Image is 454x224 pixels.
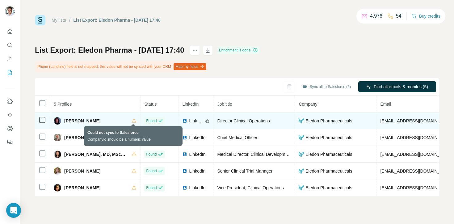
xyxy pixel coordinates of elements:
button: Feedback [5,137,15,148]
img: Surfe Logo [35,15,45,25]
img: company-logo [299,118,304,123]
span: Status [144,102,157,107]
span: [PERSON_NAME] [64,118,100,124]
span: Email [380,102,391,107]
img: company-logo [299,152,304,157]
span: [PERSON_NAME] [64,168,100,174]
span: LinkedIn [189,134,205,141]
span: [EMAIL_ADDRESS][DOMAIN_NAME] [380,152,453,157]
p: 54 [396,12,401,20]
h1: List Export: Eledon Pharma - [DATE] 17:40 [35,45,184,55]
img: company-logo [299,135,304,140]
img: Avatar [54,134,61,141]
span: Eledon Pharmaceuticals [305,151,352,157]
img: LinkedIn logo [182,169,187,173]
div: Open Intercom Messenger [6,203,21,218]
span: Company [299,102,317,107]
span: Eledon Pharmaceuticals [305,185,352,191]
span: LinkedIn [182,102,199,107]
span: Job title [217,102,232,107]
button: Use Surfe on LinkedIn [5,96,15,107]
a: My lists [52,18,66,23]
button: Dashboard [5,123,15,134]
button: Find all emails & mobiles (5) [358,81,436,92]
button: Buy credits [412,12,440,20]
img: LinkedIn logo [182,185,187,190]
img: Avatar [54,117,61,125]
span: Found [146,168,157,174]
span: 5 Profiles [54,102,72,107]
button: Sync all to Salesforce (5) [298,82,355,91]
img: Avatar [54,184,61,191]
span: LinkedIn [189,168,205,174]
img: company-logo [299,169,304,173]
img: Avatar [5,6,15,16]
span: Eledon Pharmaceuticals [305,134,352,141]
span: [EMAIL_ADDRESS][DOMAIN_NAME] [380,169,453,173]
span: LinkedIn [189,185,205,191]
span: LinkedIn [189,151,205,157]
span: Senior Clinical Trial Manager [217,169,272,173]
img: company-logo [299,185,304,190]
img: Avatar [54,167,61,175]
span: Found [146,118,157,124]
span: Found [146,185,157,191]
div: Phone (Landline) field is not mapped, this value will not be synced with your CRM [35,61,208,72]
img: Avatar [54,151,61,158]
button: Enrich CSV [5,53,15,64]
div: Enrichment is done [217,46,260,54]
button: Map my fields [174,63,206,70]
div: List Export: Eledon Pharma - [DATE] 17:40 [74,17,161,23]
span: Found [146,135,157,140]
span: [PERSON_NAME], MD, MSc, MAS [64,151,125,157]
button: My lists [5,67,15,78]
span: Medical Director, Clinical Development [217,152,291,157]
span: [PERSON_NAME] [64,134,100,141]
img: LinkedIn logo [182,152,187,157]
span: [EMAIL_ADDRESS][DOMAIN_NAME] [380,118,453,123]
span: Chief Medical Officer [217,135,257,140]
span: Eledon Pharmaceuticals [305,168,352,174]
span: Found [146,152,157,157]
span: Eledon Pharmaceuticals [305,118,352,124]
span: Find all emails & mobiles (5) [374,84,428,90]
button: Search [5,40,15,51]
li: / [69,17,70,23]
button: Use Surfe API [5,109,15,121]
button: Quick start [5,26,15,37]
img: LinkedIn logo [182,118,187,123]
span: [EMAIL_ADDRESS][DOMAIN_NAME] [380,135,453,140]
button: actions [190,45,200,55]
p: 4,976 [370,12,382,20]
span: [EMAIL_ADDRESS][DOMAIN_NAME] [380,185,453,190]
span: [PERSON_NAME] [64,185,100,191]
span: LinkedIn [189,118,203,124]
span: Vice President, Clinical Operations [217,185,284,190]
span: Director Clinical Operations [217,118,270,123]
img: LinkedIn logo [182,135,187,140]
